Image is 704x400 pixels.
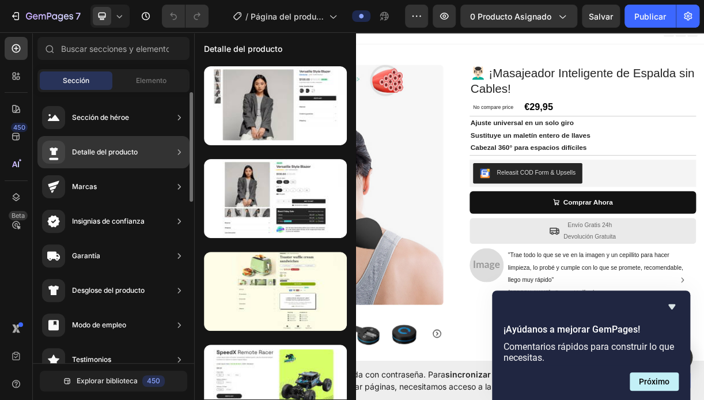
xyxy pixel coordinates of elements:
span: Página del producto - [DATE] 12:00:49 [251,10,324,22]
button: Carousel Next Arrow [652,334,671,352]
h2: ¡Ayúdanos a mejorar GemPages! [504,323,679,337]
img: 2237x1678 [373,300,419,346]
div: Releasit COD Form & Upsells [410,191,516,203]
div: 450 [142,375,165,387]
img: CKKYs5695_ICEAE=.webp [387,191,400,205]
div: Beta [9,211,28,220]
button: Releasit COD Form & Upsells [377,184,525,212]
p: 7 [75,9,81,23]
div: Insignias de confianza [72,216,145,227]
span: / [245,10,248,22]
span: Elemento [136,76,166,86]
strong: Cabezal 360° para espacios difíciles [374,159,531,168]
button: Ocultar encuesta [665,300,679,314]
span: "Trae todo lo que se ve en la imagen y un cepillito para hacer limpieza, lo probé y cumple con lo... [425,304,662,347]
div: Sección de héroe [72,112,129,123]
span: 0 producto asignado [470,10,551,22]
button: Salvar [582,5,620,28]
button: Dot [506,369,513,376]
div: Testimonios [72,354,111,365]
iframe: Design area [194,27,704,366]
span: Devolución Gratuita [500,280,571,289]
strong: Ajuste universal en un solo giro [374,125,514,135]
div: Desglose del producto [72,285,145,296]
i: [PERSON_NAME] - Compra Verificada [425,356,544,364]
div: Marcas [72,181,97,193]
div: Modo de empleo [72,319,126,331]
h1: 💆🏻‍♂️ ¡Masajeador Inteligente de Espalda sin Cables! [373,51,680,96]
span: Sección [63,76,89,86]
button: Dot [529,369,536,376]
button: 7 [5,5,86,28]
span: Envío Gratis 24h [505,263,565,273]
button: Dot [540,369,547,376]
input: Buscar secciones y elementos [37,37,190,60]
div: 450 [11,123,28,132]
div: Garantía [72,250,100,262]
div: Detalle del producto [72,146,138,158]
p: Comentarios rápidos para construir lo que necesitas. [504,341,679,363]
div: Deshacer/Rehacer [162,5,209,28]
button: Publicar [624,5,676,28]
strong: Sustituye un maletín entero de llaves [374,142,536,152]
font: Publicar [634,10,666,22]
span: Explorar biblioteca [77,376,138,386]
span: Tu página está protegida con contraseña. Para al diseñar páginas, necesitamos acceso a la contras... [268,368,614,393]
div: Comprar Ahora [499,229,567,246]
div: €29,95 [446,96,487,121]
button: Comprar Ahora [373,222,680,253]
p: No compare price [377,105,432,112]
button: Dot [517,369,524,376]
button: Siguiente pregunta [630,372,679,391]
div: ¡Ayúdanos a mejorar GemPages! [504,300,679,391]
span: Salvar [589,12,613,21]
button: 0 producto asignado [460,5,577,28]
button: Explorar biblioteca450 [40,371,187,391]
